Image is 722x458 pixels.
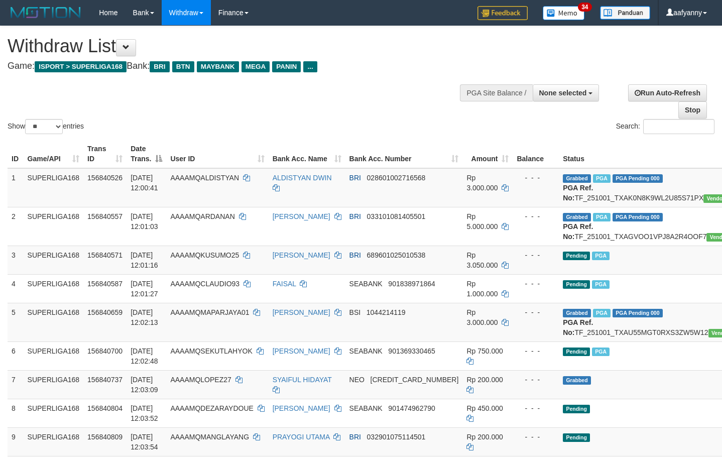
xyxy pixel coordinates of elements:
td: SUPERLIGA168 [24,399,84,427]
b: PGA Ref. No: [563,184,593,202]
td: SUPERLIGA168 [24,341,84,370]
span: SEABANK [349,280,383,288]
span: [DATE] 12:01:03 [131,212,158,231]
span: MEGA [242,61,270,72]
span: Copy 032901075114501 to clipboard [367,433,426,441]
span: Marked by aafsoycanthlai [593,309,611,317]
span: Copy 5859459223534313 to clipboard [371,376,459,384]
td: 3 [8,246,24,274]
img: MOTION_logo.png [8,5,84,20]
label: Search: [616,119,714,134]
span: Copy 901474962790 to clipboard [388,404,435,412]
th: Bank Acc. Number: activate to sort column ascending [345,140,463,168]
th: Date Trans.: activate to sort column descending [127,140,166,168]
th: Game/API: activate to sort column ascending [24,140,84,168]
div: - - - [517,173,555,183]
img: panduan.png [600,6,650,20]
span: Rp 3.000.000 [466,308,498,326]
td: 1 [8,168,24,207]
button: None selected [533,84,599,101]
span: Copy 033101081405501 to clipboard [367,212,426,220]
img: Button%20Memo.svg [543,6,585,20]
b: PGA Ref. No: [563,222,593,241]
span: AAAAMQLOPEZ27 [170,376,231,384]
span: 156840700 [87,347,123,355]
span: Pending [563,433,590,442]
td: SUPERLIGA168 [24,303,84,341]
th: Amount: activate to sort column ascending [462,140,513,168]
select: Showentries [25,119,63,134]
span: Grabbed [563,309,591,317]
b: PGA Ref. No: [563,318,593,336]
span: 156840659 [87,308,123,316]
span: AAAAMQMAPARJAYA01 [170,308,249,316]
span: PGA Pending [613,309,663,317]
span: AAAAMQALDISTYAN [170,174,239,182]
span: 156840804 [87,404,123,412]
div: - - - [517,375,555,385]
span: 156840587 [87,280,123,288]
td: 4 [8,274,24,303]
img: Feedback.jpg [477,6,528,20]
span: 34 [578,3,591,12]
a: [PERSON_NAME] [273,404,330,412]
td: 9 [8,427,24,456]
span: Marked by aafsengchandara [592,280,610,289]
th: Bank Acc. Name: activate to sort column ascending [269,140,345,168]
span: Marked by aafsengchandara [592,348,610,356]
span: [DATE] 12:02:13 [131,308,158,326]
span: [DATE] 12:02:48 [131,347,158,365]
span: AAAAMQDEZARAYDOUE [170,404,253,412]
span: Marked by aafsengchandara [592,252,610,260]
span: Copy 028601002716568 to clipboard [367,174,426,182]
span: Pending [563,348,590,356]
span: Rp 200.000 [466,433,503,441]
span: [DATE] 12:03:54 [131,433,158,451]
span: Rp 3.000.000 [466,174,498,192]
span: NEO [349,376,365,384]
th: ID [8,140,24,168]
span: BRI [349,433,361,441]
span: 156840571 [87,251,123,259]
div: PGA Site Balance / [460,84,532,101]
label: Show entries [8,119,84,134]
span: [DATE] 12:03:09 [131,376,158,394]
div: - - - [517,432,555,442]
span: 156840557 [87,212,123,220]
td: 2 [8,207,24,246]
div: - - - [517,403,555,413]
a: [PERSON_NAME] [273,347,330,355]
div: - - - [517,211,555,221]
span: BRI [349,174,361,182]
span: Rp 200.000 [466,376,503,384]
span: PANIN [272,61,301,72]
span: AAAAMQSEKUTLAHYOK [170,347,252,355]
span: SEABANK [349,404,383,412]
span: Rp 3.050.000 [466,251,498,269]
span: AAAAMQKUSUMO25 [170,251,239,259]
span: [DATE] 12:01:27 [131,280,158,298]
span: 156840737 [87,376,123,384]
th: Balance [513,140,559,168]
span: Grabbed [563,174,591,183]
td: 6 [8,341,24,370]
span: 156840809 [87,433,123,441]
span: BSI [349,308,361,316]
span: [DATE] 12:00:41 [131,174,158,192]
span: Copy 901838971864 to clipboard [388,280,435,288]
span: PGA Pending [613,213,663,221]
a: PRAYOGI UTAMA [273,433,330,441]
span: AAAAMQMANGLAYANG [170,433,249,441]
td: 7 [8,370,24,399]
span: BRI [150,61,169,72]
a: [PERSON_NAME] [273,212,330,220]
span: Copy 689601025010538 to clipboard [367,251,426,259]
div: - - - [517,307,555,317]
span: BRI [349,251,361,259]
a: Run Auto-Refresh [628,84,707,101]
span: Pending [563,252,590,260]
span: None selected [539,89,587,97]
span: Grabbed [563,213,591,221]
h1: Withdraw List [8,36,471,56]
a: SYAIFUL HIDAYAT [273,376,332,384]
